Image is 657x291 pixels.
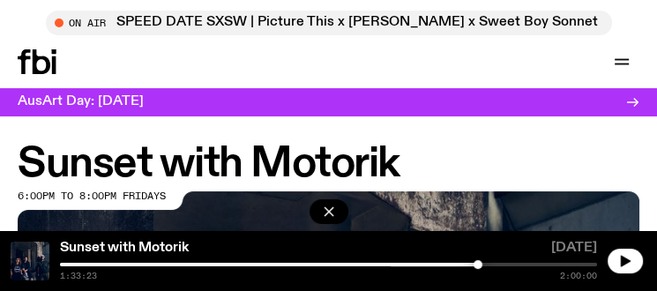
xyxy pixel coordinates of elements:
[560,272,597,280] span: 2:00:00
[551,242,597,259] span: [DATE]
[60,272,97,280] span: 1:33:23
[18,191,166,201] span: 6:00pm to 8:00pm fridays
[18,145,639,184] h1: Sunset with Motorik
[18,95,144,108] h3: AusArt Day: [DATE]
[60,241,189,255] a: Sunset with Motorik
[46,11,612,35] button: On AirSPEED DATE SXSW | Picture This x [PERSON_NAME] x Sweet Boy Sonnet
